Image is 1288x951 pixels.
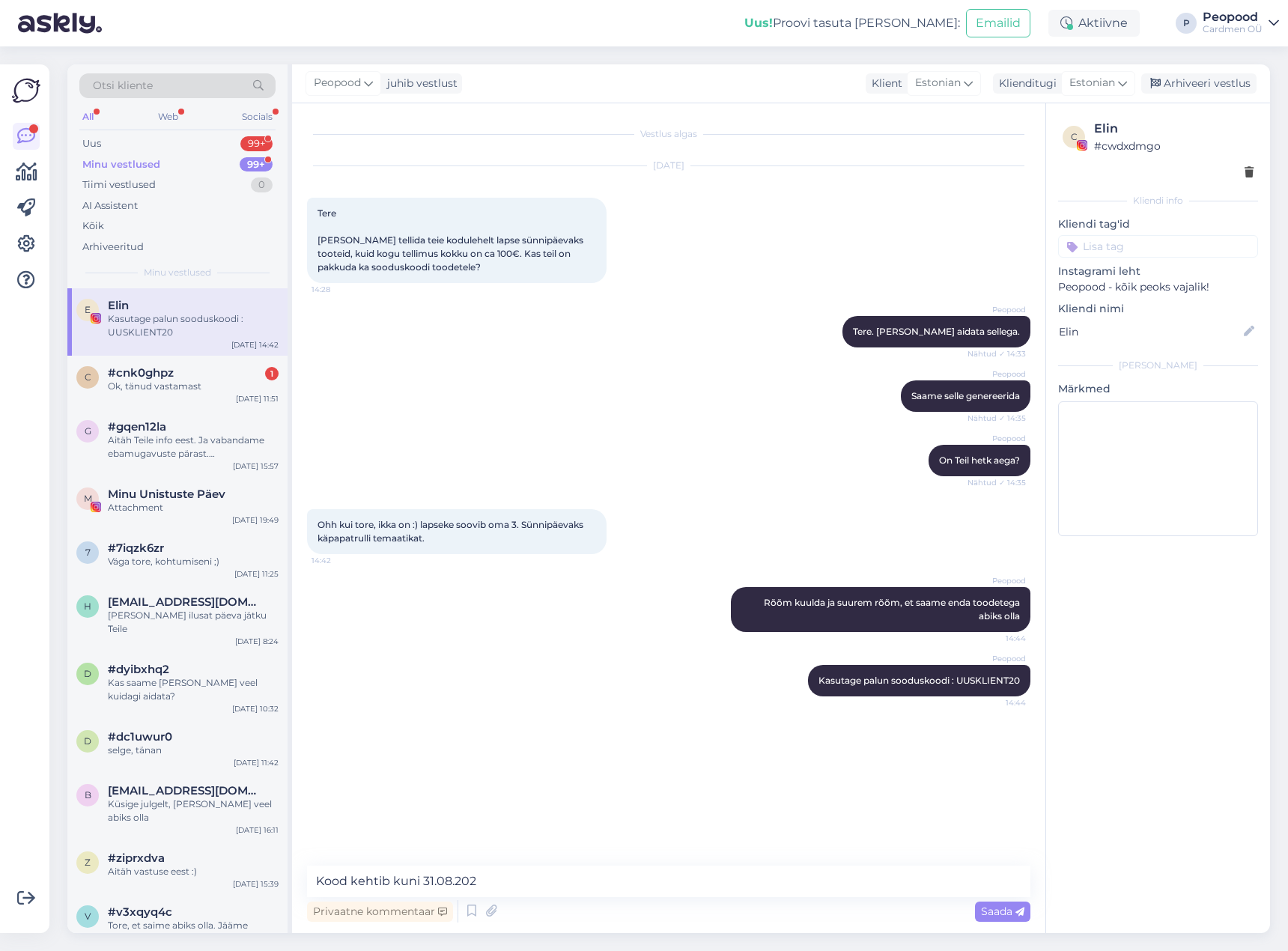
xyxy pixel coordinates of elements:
[108,555,279,568] div: Väga tore, kohtumiseni ;)
[236,393,279,404] div: [DATE] 11:51
[1141,73,1257,94] div: Arhiveeri vestlus
[764,597,1022,622] span: Rõõm kuulda ja suurem rõõm, et saame enda toodetega abiks olla
[970,633,1026,644] span: 14:44
[93,78,153,94] span: Otsi kliente
[108,487,225,501] span: Minu Unistuste Päev
[84,735,91,747] span: d
[82,219,104,234] div: Kõik
[970,433,1026,444] span: Peopood
[108,744,279,757] div: selge, tänan
[108,865,279,878] div: Aitäh vastuse eest :)
[967,348,1026,359] span: Nähtud ✓ 14:33
[312,284,368,295] span: 14:28
[108,501,279,514] div: Attachment
[314,75,361,91] span: Peopood
[232,514,279,526] div: [DATE] 19:49
[1048,10,1140,37] div: Aktiivne
[85,911,91,922] span: v
[939,455,1020,466] span: On Teil hetk aega?
[915,75,961,91] span: Estonian
[108,312,279,339] div: Kasutage palun sooduskoodi : UUSKLIENT20
[1058,235,1258,258] input: Lisa tag
[866,76,902,91] div: Klient
[312,555,368,566] span: 14:42
[307,866,1030,897] textarea: Kood kehtib kuni 31.08.202
[1058,359,1258,372] div: [PERSON_NAME]
[108,595,264,609] span: hannastinaaru@gmail.com
[1058,279,1258,295] p: Peopood - kõik peoks vajalik!
[1058,381,1258,397] p: Märkmed
[108,905,172,919] span: #v3xqyq4c
[82,136,101,151] div: Uus
[993,76,1057,91] div: Klienditugi
[108,851,165,865] span: #ziprxdva
[235,636,279,647] div: [DATE] 8:24
[744,16,773,30] b: Uus!
[970,653,1026,664] span: Peopood
[1059,323,1241,340] input: Lisa nimi
[232,703,279,714] div: [DATE] 10:32
[307,127,1030,141] div: Vestlus algas
[307,159,1030,172] div: [DATE]
[108,380,279,393] div: Ok, tänud vastamast
[381,76,458,91] div: juhib vestlust
[108,299,129,312] span: Elin
[1203,11,1279,35] a: PeopoodCardmen OÜ
[85,371,91,383] span: c
[85,425,91,437] span: g
[108,420,166,434] span: #gqen12la
[108,541,164,555] span: #7iqzk6zr
[970,575,1026,586] span: Peopood
[967,477,1026,488] span: Nähtud ✓ 14:35
[744,14,960,32] div: Proovi tasuta [PERSON_NAME]:
[1203,11,1263,23] div: Peopood
[967,413,1026,424] span: Nähtud ✓ 14:35
[236,824,279,836] div: [DATE] 16:11
[84,668,91,679] span: d
[85,857,91,868] span: z
[818,675,1020,686] span: Kasutage palun sooduskoodi : UUSKLIENT20
[155,107,181,127] div: Web
[265,367,279,380] div: 1
[970,697,1026,708] span: 14:44
[307,902,453,922] div: Privaatne kommentaar
[108,366,174,380] span: #cnk0ghpz
[84,601,91,612] span: h
[108,730,172,744] span: #dc1uwur0
[1176,13,1197,34] div: P
[108,676,279,703] div: Kas saame [PERSON_NAME] veel kuidagi aidata?
[144,266,211,279] span: Minu vestlused
[1094,120,1254,138] div: Elin
[1058,264,1258,279] p: Instagrami leht
[853,326,1020,337] span: Tere. [PERSON_NAME] aidata sellega.
[108,609,279,636] div: [PERSON_NAME] ilusat päeva jätku Teile
[84,493,92,504] span: M
[1058,216,1258,232] p: Kliendi tag'id
[82,157,160,172] div: Minu vestlused
[251,177,273,192] div: 0
[911,390,1020,401] span: Saame selle genereerida
[108,434,279,461] div: Aitäh Teile info eest. Ja vabandame ebamugavuste pärast. [PERSON_NAME], et leiame peagi lahenduse
[85,304,91,315] span: E
[85,547,91,558] span: 7
[85,789,91,800] span: b
[966,9,1030,37] button: Emailid
[108,663,169,676] span: #dyibxhq2
[240,136,273,151] div: 99+
[970,304,1026,315] span: Peopood
[1058,301,1258,317] p: Kliendi nimi
[82,198,138,213] div: AI Assistent
[108,784,264,797] span: britajoemaa@hotmail.com
[1058,194,1258,207] div: Kliendi info
[82,177,156,192] div: Tiimi vestlused
[233,461,279,472] div: [DATE] 15:57
[12,76,40,105] img: Askly Logo
[318,519,586,544] span: Ohh kui tore, ikka on :) lapseke soovib oma 3. Sünnipäevaks käpapatrulli temaatikat.
[240,157,273,172] div: 99+
[239,107,276,127] div: Socials
[234,568,279,580] div: [DATE] 11:25
[1069,75,1115,91] span: Estonian
[82,240,144,255] div: Arhiveeritud
[1094,138,1254,154] div: # cwdxdmgo
[1203,23,1263,35] div: Cardmen OÜ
